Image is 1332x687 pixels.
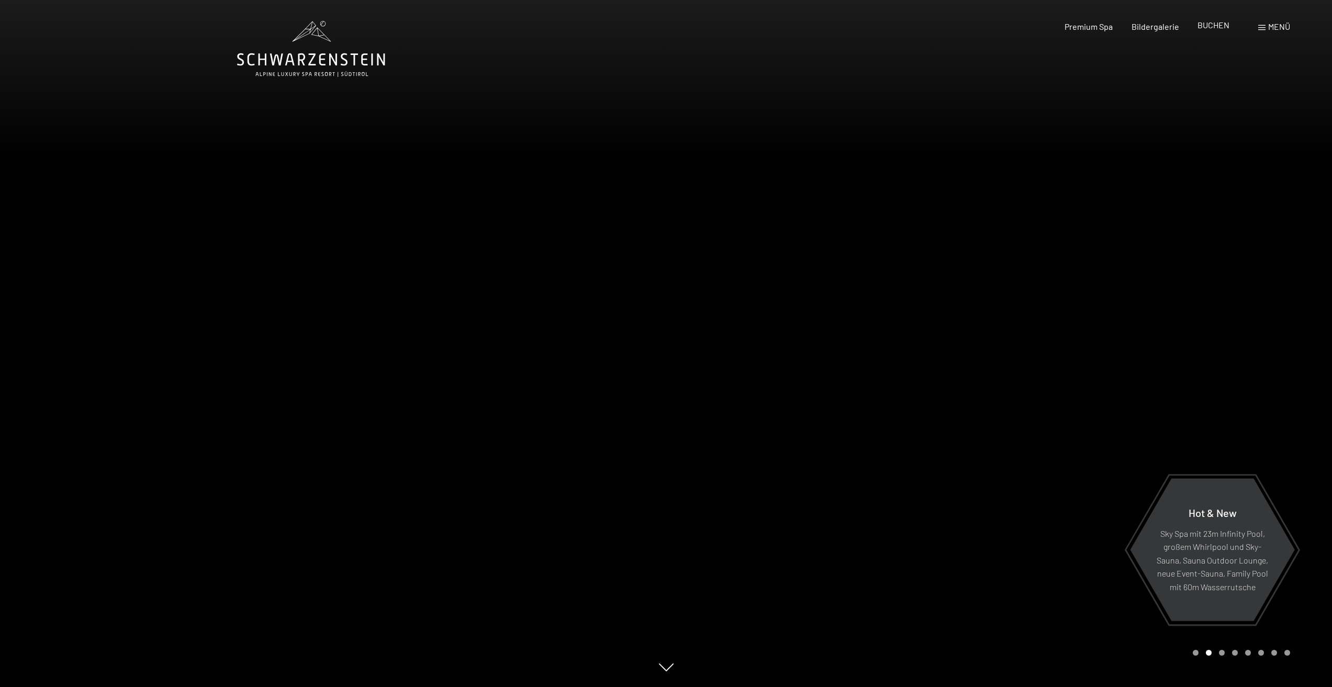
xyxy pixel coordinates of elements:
div: Carousel Page 4 [1232,650,1238,656]
span: Menü [1268,21,1290,31]
a: Hot & New Sky Spa mit 23m Infinity Pool, großem Whirlpool und Sky-Sauna, Sauna Outdoor Lounge, ne... [1129,478,1295,622]
div: Carousel Page 6 [1258,650,1264,656]
span: Hot & New [1189,506,1237,519]
span: Einwilligung Marketing* [566,369,652,379]
div: Carousel Page 8 [1284,650,1290,656]
div: Carousel Page 7 [1271,650,1277,656]
div: Carousel Page 2 (Current Slide) [1206,650,1212,656]
a: Premium Spa [1065,21,1113,31]
a: BUCHEN [1197,20,1229,30]
div: Carousel Page 1 [1193,650,1199,656]
p: Sky Spa mit 23m Infinity Pool, großem Whirlpool und Sky-Sauna, Sauna Outdoor Lounge, neue Event-S... [1156,526,1269,593]
div: Carousel Page 5 [1245,650,1251,656]
div: Carousel Pagination [1189,650,1290,656]
a: Bildergalerie [1132,21,1179,31]
div: Carousel Page 3 [1219,650,1225,656]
